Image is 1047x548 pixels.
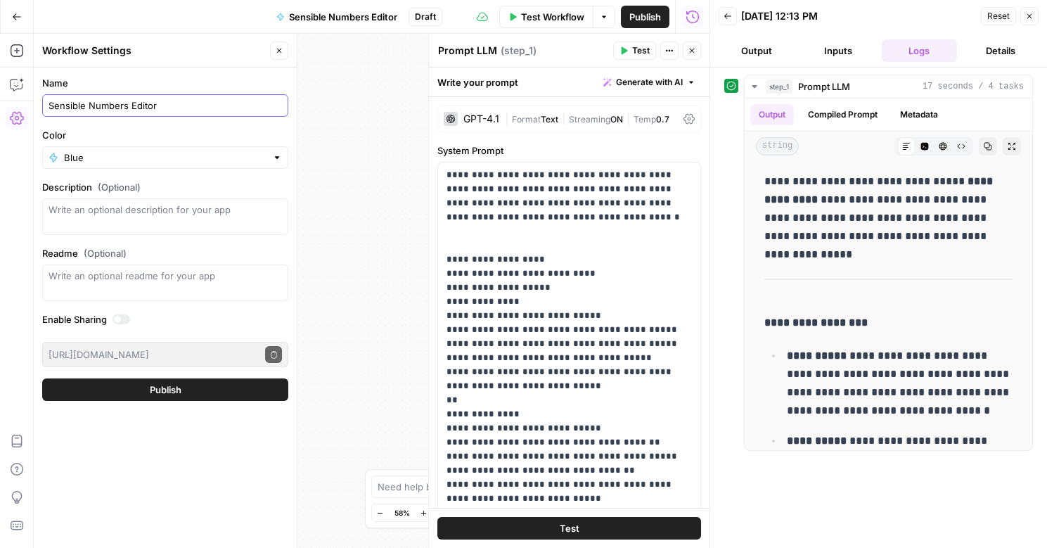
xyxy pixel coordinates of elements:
[394,507,410,518] span: 58%
[42,246,288,260] label: Readme
[623,111,634,125] span: |
[268,6,406,28] button: Sensible Numbers Editor
[750,104,794,125] button: Output
[756,137,799,155] span: string
[745,98,1032,450] div: 17 seconds / 4 tasks
[289,10,397,24] span: Sensible Numbers Editor
[629,10,661,24] span: Publish
[150,383,181,397] span: Publish
[800,39,876,62] button: Inputs
[49,98,282,113] input: Untitled
[610,114,623,125] span: ON
[656,114,669,125] span: 0.7
[42,128,288,142] label: Color
[892,104,946,125] button: Metadata
[42,44,266,58] div: Workflow Settings
[766,79,792,94] span: step_1
[598,73,701,91] button: Generate with AI
[613,42,656,60] button: Test
[415,11,436,23] span: Draft
[798,79,850,94] span: Prompt LLM
[521,10,584,24] span: Test Workflow
[438,44,497,58] textarea: Prompt LLM
[882,39,958,62] button: Logs
[923,80,1024,93] span: 17 seconds / 4 tasks
[541,114,558,125] span: Text
[963,39,1039,62] button: Details
[981,7,1016,25] button: Reset
[621,6,669,28] button: Publish
[512,114,541,125] span: Format
[558,111,569,125] span: |
[987,10,1010,23] span: Reset
[745,75,1032,98] button: 17 seconds / 4 tasks
[799,104,886,125] button: Compiled Prompt
[42,312,288,326] label: Enable Sharing
[42,76,288,90] label: Name
[42,180,288,194] label: Description
[98,180,141,194] span: (Optional)
[505,111,512,125] span: |
[437,517,701,540] button: Test
[429,68,709,96] div: Write your prompt
[560,521,579,535] span: Test
[463,114,499,124] div: GPT-4.1
[42,378,288,401] button: Publish
[84,246,127,260] span: (Optional)
[501,44,537,58] span: ( step_1 )
[569,114,610,125] span: Streaming
[632,44,650,57] span: Test
[499,6,593,28] button: Test Workflow
[437,144,701,158] label: System Prompt
[64,151,266,165] input: Blue
[616,76,683,89] span: Generate with AI
[719,39,795,62] button: Output
[634,114,656,125] span: Temp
